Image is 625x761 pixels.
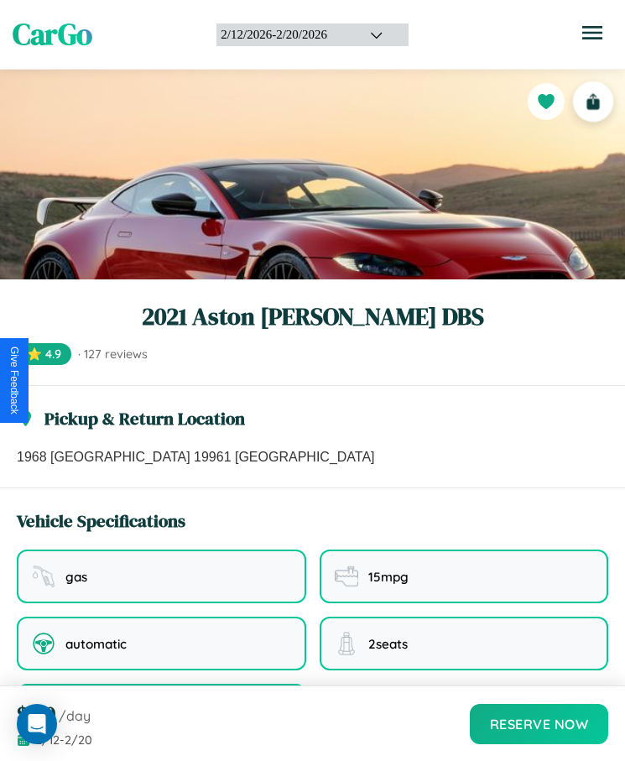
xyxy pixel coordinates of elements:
[65,636,127,652] span: automatic
[335,632,358,655] img: seating
[32,565,55,588] img: fuel type
[8,347,20,414] div: Give Feedback
[78,347,148,362] span: · 127 reviews
[17,508,185,533] h3: Vehicle Specifications
[59,707,91,724] span: /day
[17,704,57,744] div: Open Intercom Messenger
[17,700,55,727] span: $ 120
[368,636,408,652] span: 2 seats
[368,569,409,585] span: 15 mpg
[17,300,608,333] h1: 2021 Aston [PERSON_NAME] DBS
[221,28,349,42] div: 2 / 12 / 2026 - 2 / 20 / 2026
[44,406,245,430] h3: Pickup & Return Location
[65,569,87,585] span: gas
[13,14,92,55] span: CarGo
[35,732,92,748] span: 2 / 12 - 2 / 20
[335,565,358,588] img: fuel efficiency
[17,447,608,467] p: 1968 [GEOGRAPHIC_DATA] 19961 [GEOGRAPHIC_DATA]
[470,704,609,744] button: Reserve Now
[17,343,71,365] span: ⭐ 4.9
